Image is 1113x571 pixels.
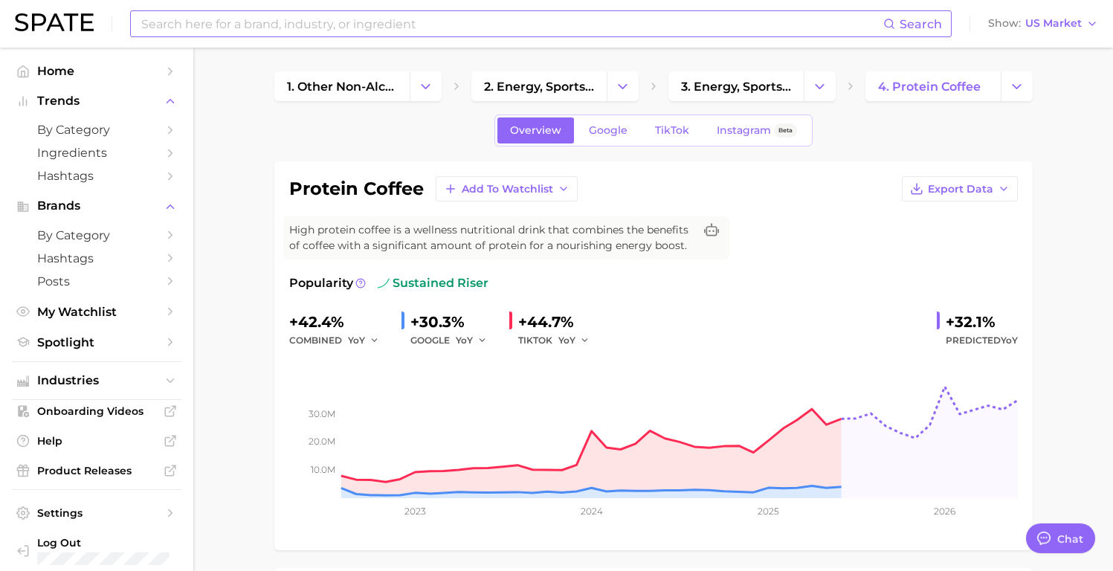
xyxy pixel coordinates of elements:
span: US Market [1025,19,1082,28]
span: YoY [348,334,365,346]
div: GOOGLE [410,332,497,349]
a: Log out. Currently logged in with e-mail bpendergast@diginsights.com. [12,532,181,570]
a: by Category [12,224,181,247]
span: Posts [37,274,156,288]
a: by Category [12,118,181,141]
span: Ingredients [37,146,156,160]
a: Home [12,59,181,83]
a: Ingredients [12,141,181,164]
a: 1. other non-alcoholic beverages [274,71,410,101]
span: Overview [510,124,561,137]
span: 3. energy, sports & functional drinks [681,80,791,94]
button: ShowUS Market [984,14,1102,33]
span: Search [900,17,942,31]
span: Onboarding Videos [37,404,156,418]
span: by Category [37,123,156,137]
button: Industries [12,370,181,392]
div: combined [289,332,390,349]
span: My Watchlist [37,305,156,319]
button: Change Category [607,71,639,101]
a: 2. energy, sports & functional drinks [471,71,607,101]
a: Posts [12,270,181,293]
span: Brands [37,199,156,213]
button: Change Category [804,71,836,101]
span: Hashtags [37,251,156,265]
a: Hashtags [12,247,181,270]
span: High protein coffee is a wellness nutritional drink that combines the benefits of coffee with a s... [289,222,694,254]
input: Search here for a brand, industry, or ingredient [140,11,883,36]
img: SPATE [15,13,94,31]
span: Help [37,434,156,448]
img: sustained riser [378,277,390,289]
button: YoY [456,332,488,349]
button: Brands [12,195,181,217]
span: Spotlight [37,335,156,349]
span: Log Out [37,536,199,549]
a: Spotlight [12,331,181,354]
a: Overview [497,117,574,143]
div: +42.4% [289,310,390,334]
button: Change Category [410,71,442,101]
div: +32.1% [946,310,1018,334]
span: 1. other non-alcoholic beverages [287,80,397,94]
a: TikTok [642,117,702,143]
div: TIKTOK [518,332,600,349]
span: YoY [1001,335,1018,346]
span: by Category [37,228,156,242]
button: YoY [348,332,380,349]
span: Instagram [717,124,771,137]
span: Predicted [946,332,1018,349]
button: Add to Watchlist [436,176,578,201]
tspan: 2023 [404,506,425,517]
span: Industries [37,374,156,387]
span: Beta [778,124,793,137]
span: Home [37,64,156,78]
a: 3. energy, sports & functional drinks [668,71,804,101]
a: 4. protein coffee [865,71,1001,101]
span: YoY [456,334,473,346]
span: TikTok [655,124,689,137]
span: sustained riser [378,274,488,292]
a: Help [12,430,181,452]
tspan: 2026 [934,506,955,517]
button: YoY [558,332,590,349]
span: Add to Watchlist [462,183,553,196]
a: My Watchlist [12,300,181,323]
span: Settings [37,506,156,520]
a: Google [576,117,640,143]
button: Export Data [902,176,1018,201]
span: Product Releases [37,464,156,477]
span: Popularity [289,274,353,292]
span: Hashtags [37,169,156,183]
a: InstagramBeta [704,117,810,143]
a: Settings [12,502,181,524]
span: Export Data [928,183,993,196]
span: Google [589,124,628,137]
span: Trends [37,94,156,108]
span: Show [988,19,1021,28]
span: 2. energy, sports & functional drinks [484,80,594,94]
span: 4. protein coffee [878,80,981,94]
button: Trends [12,90,181,112]
button: Change Category [1001,71,1033,101]
a: Onboarding Videos [12,400,181,422]
div: +44.7% [518,310,600,334]
tspan: 2024 [580,506,602,517]
a: Hashtags [12,164,181,187]
h1: protein coffee [289,180,424,198]
tspan: 2025 [758,506,779,517]
span: YoY [558,334,575,346]
a: Product Releases [12,459,181,482]
div: +30.3% [410,310,497,334]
